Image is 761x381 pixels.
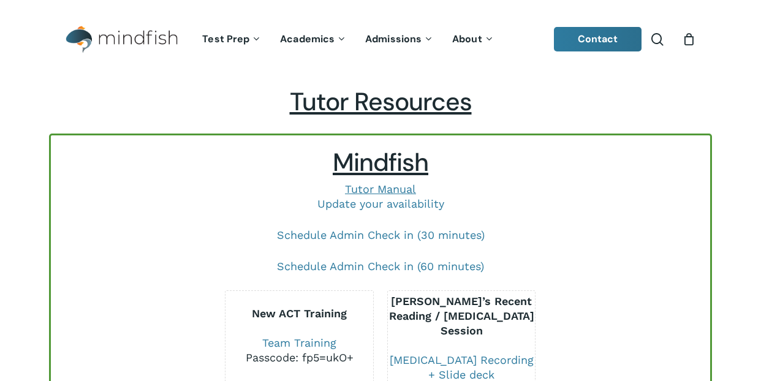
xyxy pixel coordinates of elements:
[271,34,356,45] a: Academics
[389,295,534,337] b: [PERSON_NAME]’s Recent Reading / [MEDICAL_DATA] Session
[333,146,428,179] span: Mindfish
[443,34,504,45] a: About
[277,228,485,241] a: Schedule Admin Check in (30 minutes)
[193,17,503,62] nav: Main Menu
[317,197,444,210] a: Update your availability
[277,260,484,273] a: Schedule Admin Check in (60 minutes)
[554,27,642,51] a: Contact
[280,32,335,45] span: Academics
[365,32,422,45] span: Admissions
[252,307,347,320] b: New ACT Training
[262,336,336,349] a: Team Training
[345,183,416,195] a: Tutor Manual
[49,17,712,62] header: Main Menu
[682,32,695,46] a: Cart
[390,353,534,381] a: [MEDICAL_DATA] Recording + Slide deck
[202,32,249,45] span: Test Prep
[578,32,618,45] span: Contact
[225,350,373,365] div: Passcode: fp5=ukO+
[290,86,472,118] span: Tutor Resources
[193,34,271,45] a: Test Prep
[356,34,443,45] a: Admissions
[452,32,482,45] span: About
